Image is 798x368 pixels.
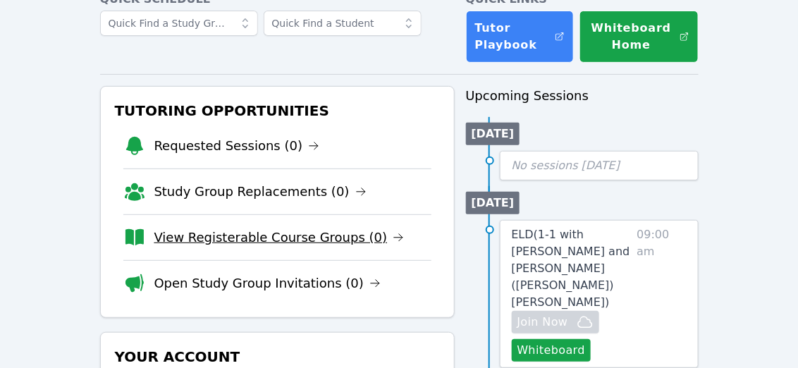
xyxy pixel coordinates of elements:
[512,226,632,311] a: ELD(1-1 with [PERSON_NAME] and [PERSON_NAME] ([PERSON_NAME]) [PERSON_NAME])
[512,339,591,362] button: Whiteboard
[517,314,568,331] span: Join Now
[100,11,258,36] input: Quick Find a Study Group
[154,182,367,202] a: Study Group Replacements (0)
[579,11,698,63] button: Whiteboard Home
[466,86,699,106] h3: Upcoming Sessions
[154,136,320,156] a: Requested Sessions (0)
[466,123,520,145] li: [DATE]
[512,311,599,333] button: Join Now
[466,11,575,63] a: Tutor Playbook
[512,159,620,172] span: No sessions [DATE]
[154,274,381,293] a: Open Study Group Invitations (0)
[154,228,405,247] a: View Registerable Course Groups (0)
[637,226,687,362] span: 09:00 am
[264,11,422,36] input: Quick Find a Student
[466,192,520,214] li: [DATE]
[112,98,443,123] h3: Tutoring Opportunities
[512,228,630,309] span: ELD ( 1-1 with [PERSON_NAME] and [PERSON_NAME] ([PERSON_NAME]) [PERSON_NAME] )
